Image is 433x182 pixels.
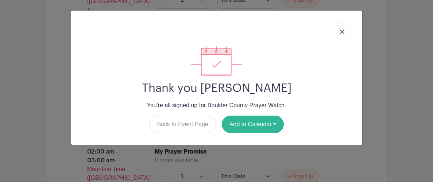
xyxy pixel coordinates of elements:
[77,101,356,110] p: You're all signed up for Boulder County Prayer Watch.
[340,30,344,34] img: close_button-5f87c8562297e5c2d7936805f587ecaba9071eb48480494691a3f1689db116b3.svg
[77,81,356,95] h2: Thank you [PERSON_NAME]
[222,116,284,133] button: Add to Calendar
[191,46,241,75] img: signup_complete-c468d5dda3e2740ee63a24cb0ba0d3ce5d8a4ecd24259e683200fb1569d990c8.svg
[149,116,216,133] a: Back to Event Page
